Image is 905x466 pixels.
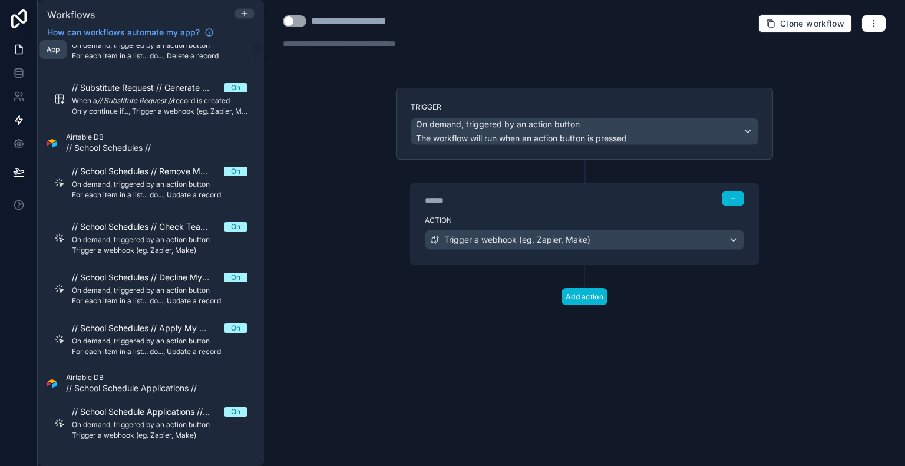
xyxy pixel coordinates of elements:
[416,118,580,130] span: On demand, triggered by an action button
[411,103,758,112] label: Trigger
[42,27,219,38] a: How can workflows automate my app?
[411,118,758,145] button: On demand, triggered by an action buttonThe workflow will run when an action button is pressed
[416,133,627,143] span: The workflow will run when an action button is pressed
[425,216,744,225] label: Action
[47,45,60,54] div: App
[758,14,852,33] button: Clone workflow
[562,288,607,305] button: Add action
[425,230,744,250] button: Trigger a webhook (eg. Zapier, Make)
[47,9,95,21] span: Workflows
[444,234,590,246] span: Trigger a webhook (eg. Zapier, Make)
[47,27,200,38] span: How can workflows automate my app?
[780,18,844,29] span: Clone workflow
